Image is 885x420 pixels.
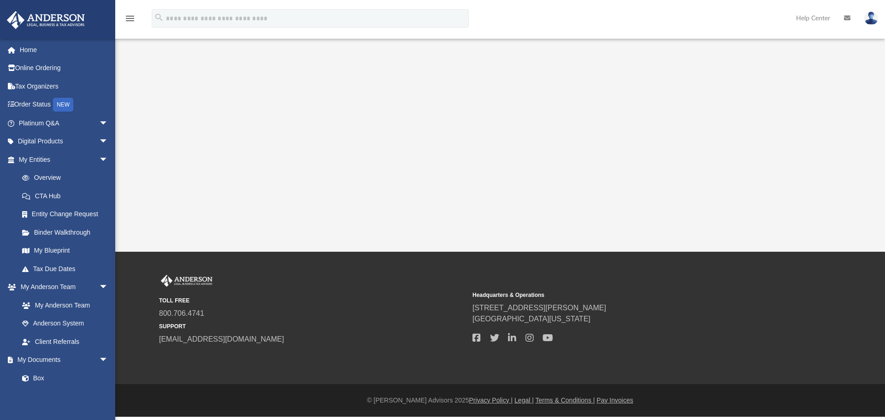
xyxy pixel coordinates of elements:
[6,150,122,169] a: My Entitiesarrow_drop_down
[154,12,164,23] i: search
[99,132,118,151] span: arrow_drop_down
[99,114,118,133] span: arrow_drop_down
[159,335,284,343] a: [EMAIL_ADDRESS][DOMAIN_NAME]
[13,169,122,187] a: Overview
[115,396,885,405] div: © [PERSON_NAME] Advisors 2025
[6,41,122,59] a: Home
[159,296,466,305] small: TOLL FREE
[99,150,118,169] span: arrow_drop_down
[6,59,122,77] a: Online Ordering
[13,223,122,242] a: Binder Walkthrough
[124,18,136,24] a: menu
[159,275,214,287] img: Anderson Advisors Platinum Portal
[13,187,122,205] a: CTA Hub
[472,315,590,323] a: [GEOGRAPHIC_DATA][US_STATE]
[13,242,118,260] a: My Blueprint
[99,278,118,297] span: arrow_drop_down
[13,205,122,224] a: Entity Change Request
[13,260,122,278] a: Tax Due Dates
[6,77,122,95] a: Tax Organizers
[13,387,118,406] a: Meeting Minutes
[596,396,633,404] a: Pay Invoices
[13,332,118,351] a: Client Referrals
[472,304,606,312] a: [STREET_ADDRESS][PERSON_NAME]
[99,351,118,370] span: arrow_drop_down
[536,396,595,404] a: Terms & Conditions |
[472,291,779,299] small: Headquarters & Operations
[864,12,878,25] img: User Pic
[514,396,534,404] a: Legal |
[6,132,122,151] a: Digital Productsarrow_drop_down
[53,98,73,112] div: NEW
[6,114,122,132] a: Platinum Q&Aarrow_drop_down
[159,309,204,317] a: 800.706.4741
[124,13,136,24] i: menu
[13,296,113,314] a: My Anderson Team
[13,314,118,333] a: Anderson System
[159,322,466,331] small: SUPPORT
[469,396,513,404] a: Privacy Policy |
[6,95,122,114] a: Order StatusNEW
[4,11,88,29] img: Anderson Advisors Platinum Portal
[6,278,118,296] a: My Anderson Teamarrow_drop_down
[13,369,113,387] a: Box
[6,351,118,369] a: My Documentsarrow_drop_down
